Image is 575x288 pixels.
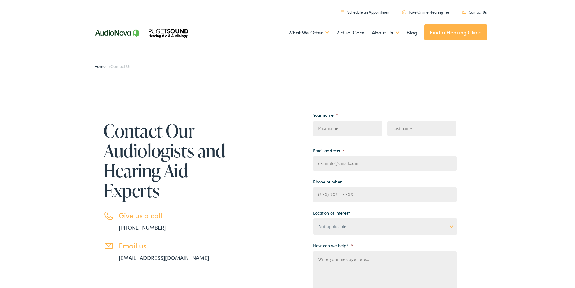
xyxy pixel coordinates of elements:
label: Location of Interest [313,210,350,215]
input: Last name [387,121,456,136]
span: Contact Us [110,63,130,69]
input: (XXX) XXX - XXXX [313,187,457,202]
a: Home [94,63,109,69]
a: Blog [407,21,417,44]
label: Email address [313,148,344,153]
h3: Give us a call [119,211,227,220]
label: Your name [313,112,338,118]
a: Find a Hearing Clinic [424,24,487,40]
img: utility icon [462,11,466,14]
a: [EMAIL_ADDRESS][DOMAIN_NAME] [119,254,209,261]
img: utility icon [402,10,406,14]
a: [PHONE_NUMBER] [119,224,166,231]
label: How can we help? [313,243,353,248]
input: example@email.com [313,156,457,171]
img: utility icon [341,10,344,14]
a: Schedule an Appointment [341,9,391,15]
input: First name [313,121,382,136]
label: Phone number [313,179,342,184]
a: Take Online Hearing Test [402,9,451,15]
a: Contact Us [462,9,487,15]
a: About Us [372,21,399,44]
a: What We Offer [288,21,329,44]
h1: Contact Our Audiologists and Hearing Aid Experts [104,121,227,200]
span: / [94,63,131,69]
a: Virtual Care [336,21,365,44]
h3: Email us [119,241,227,250]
